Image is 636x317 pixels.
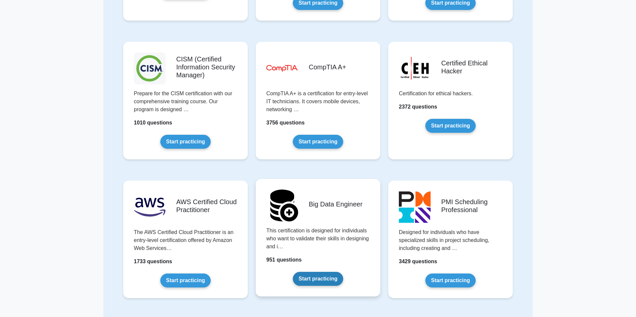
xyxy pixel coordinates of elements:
[293,135,343,149] a: Start practicing
[425,274,475,287] a: Start practicing
[425,119,475,133] a: Start practicing
[160,274,210,287] a: Start practicing
[293,272,343,286] a: Start practicing
[160,135,210,149] a: Start practicing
